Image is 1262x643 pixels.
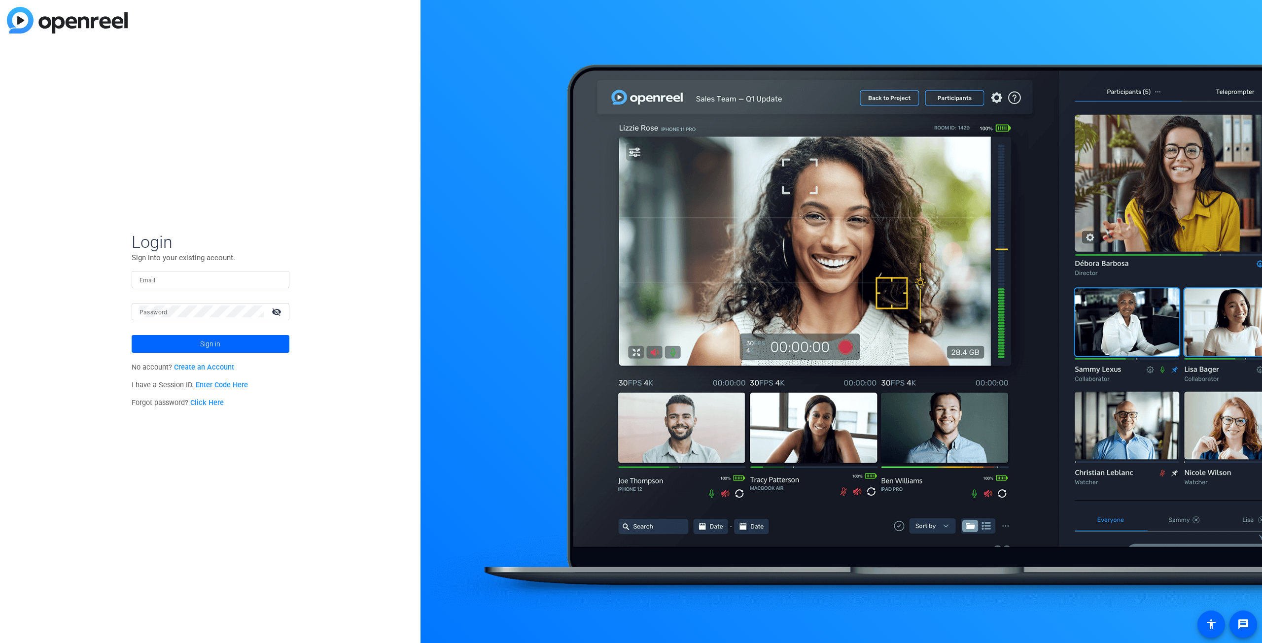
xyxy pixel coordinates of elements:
span: Sign in [200,332,220,356]
a: Create an Account [174,363,234,372]
mat-label: Email [140,277,156,284]
input: Enter Email Address [140,273,281,285]
button: Sign in [132,335,289,353]
span: I have a Session ID. [132,381,248,389]
span: Forgot password? [132,399,224,407]
span: No account? [132,363,235,372]
p: Sign into your existing account. [132,252,289,263]
mat-icon: message [1237,618,1249,630]
span: Login [132,232,289,252]
mat-label: Password [140,309,168,316]
a: Enter Code Here [196,381,248,389]
img: blue-gradient.svg [7,7,128,34]
mat-icon: visibility_off [266,305,289,319]
a: Click Here [190,399,224,407]
mat-icon: accessibility [1205,618,1217,630]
